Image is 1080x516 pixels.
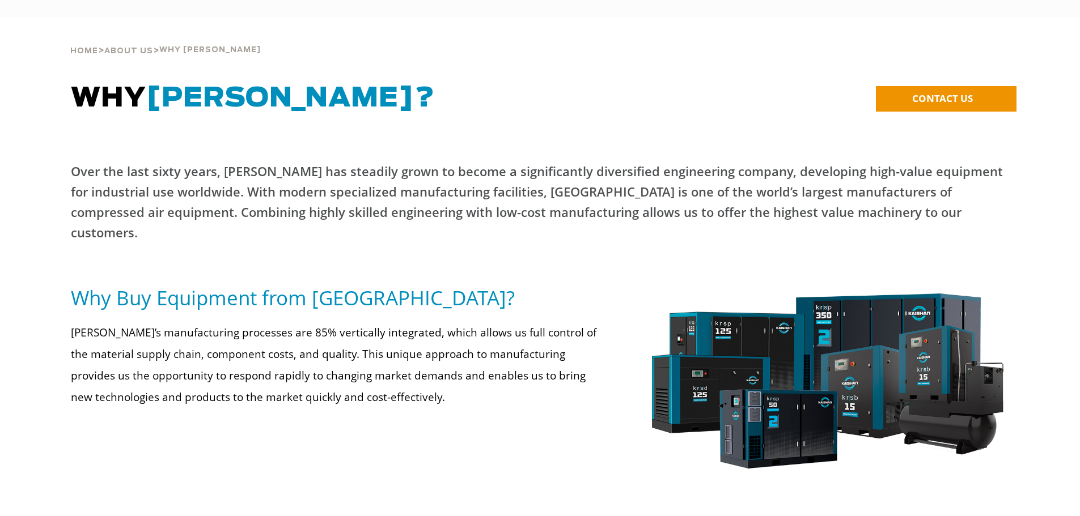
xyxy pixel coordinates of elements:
[146,85,435,112] span: [PERSON_NAME]?
[876,86,1017,112] a: CONTACT US
[912,92,973,105] span: CONTACT US
[70,45,98,56] a: Home
[642,285,1010,484] img: krsp
[71,161,1010,242] p: Over the last sixty years, [PERSON_NAME] has steadily grown to become a significantly diversified...
[104,45,153,56] a: About Us
[71,285,606,310] h5: Why Buy Equipment from [GEOGRAPHIC_DATA]?
[159,46,261,54] span: Why [PERSON_NAME]
[71,85,435,112] span: WHY
[70,48,98,55] span: Home
[71,322,606,408] p: [PERSON_NAME]’s manufacturing processes are 85% vertically integrated, which allows us full contr...
[104,48,153,55] span: About Us
[70,17,261,60] div: > >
